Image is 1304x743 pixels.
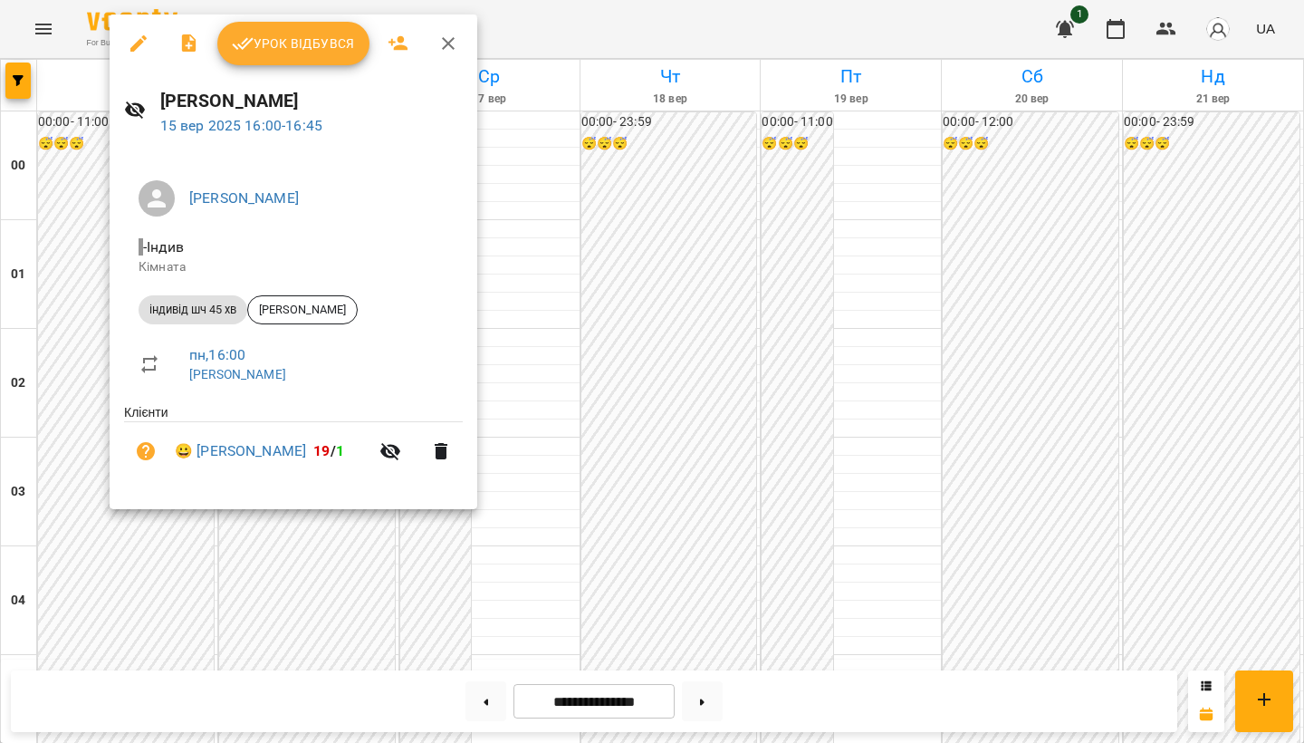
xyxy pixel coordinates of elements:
a: 😀 [PERSON_NAME] [175,440,306,462]
button: Візит ще не сплачено. Додати оплату? [124,429,168,473]
button: Урок відбувся [217,22,369,65]
a: пн , 16:00 [189,346,245,363]
a: [PERSON_NAME] [189,367,286,381]
span: 19 [313,442,330,459]
h6: [PERSON_NAME] [160,87,463,115]
span: [PERSON_NAME] [248,302,357,318]
span: 1 [336,442,344,459]
p: Кімната [139,258,448,276]
a: 15 вер 2025 16:00-16:45 [160,117,322,134]
a: [PERSON_NAME] [189,189,299,207]
ul: Клієнти [124,403,463,487]
span: індивід шч 45 хв [139,302,247,318]
b: / [313,442,344,459]
span: - Індив [139,238,187,256]
div: [PERSON_NAME] [247,295,358,324]
span: Урок відбувся [232,33,355,54]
